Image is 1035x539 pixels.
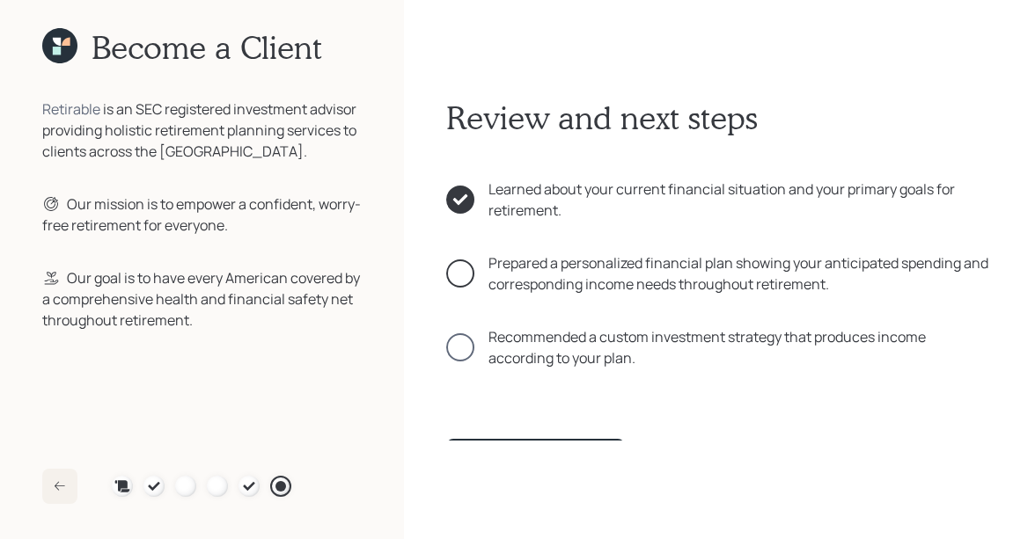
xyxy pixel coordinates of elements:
div: Our mission is to empower a confident, worry-free retirement for everyone. [42,193,362,236]
div: Learned about your current financial situation and your primary goals for retirement. [488,178,993,221]
div: Retirable [42,98,100,120]
h1: Become a Client [92,28,322,66]
h1: Review and next steps [446,98,993,136]
div: Our goal is to have every American covered by a comprehensive health and financial safety net thr... [42,267,362,331]
div: Recommended a custom investment strategy that produces income according to your plan. [488,326,993,368]
iframe: Customer reviews powered by Trustpilot [42,362,267,494]
button: Become a Client [446,439,625,478]
div: Prepared a personalized financial plan showing your anticipated spending and corresponding income... [488,252,993,295]
div: is an SEC registered investment advisor providing holistic retirement planning services to client... [42,98,362,162]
